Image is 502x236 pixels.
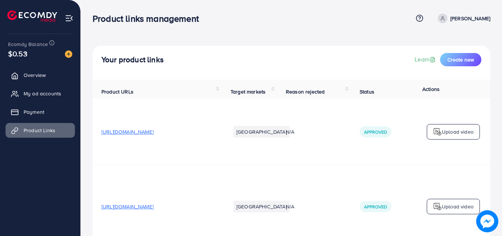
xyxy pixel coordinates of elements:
span: [URL][DOMAIN_NAME] [101,128,153,135]
span: Product Links [24,127,55,134]
span: Target markets [231,88,266,95]
span: Actions [422,85,440,93]
img: image [65,50,72,58]
li: [GEOGRAPHIC_DATA] [233,201,290,212]
span: My ad accounts [24,90,61,97]
h4: Your product links [101,55,164,64]
img: image [476,210,498,232]
h3: Product links management [93,13,205,24]
span: Ecomdy Balance [8,40,48,48]
p: Upload video [442,202,474,211]
span: Payment [24,108,44,116]
img: logo [433,127,442,136]
img: logo [433,202,442,211]
span: Approved [364,204,387,210]
span: [URL][DOMAIN_NAME] [101,203,153,210]
a: Overview [6,68,75,82]
img: menu [65,14,73,22]
p: Upload video [442,127,474,136]
span: Overview [24,71,46,79]
span: Product URLs [101,88,134,95]
a: My ad accounts [6,86,75,101]
img: logo [7,10,57,22]
span: N/A [286,203,294,210]
button: Create new [440,53,481,66]
a: Product Links [6,123,75,138]
a: [PERSON_NAME] [435,14,490,23]
p: [PERSON_NAME] [450,14,490,23]
span: N/A [286,128,294,135]
span: Reason rejected [286,88,325,95]
span: Approved [364,129,387,135]
span: Create new [447,56,474,63]
span: Status [360,88,374,95]
span: $0.53 [8,48,27,59]
a: Payment [6,105,75,119]
li: [GEOGRAPHIC_DATA] [233,126,290,138]
a: Learn [415,55,437,64]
